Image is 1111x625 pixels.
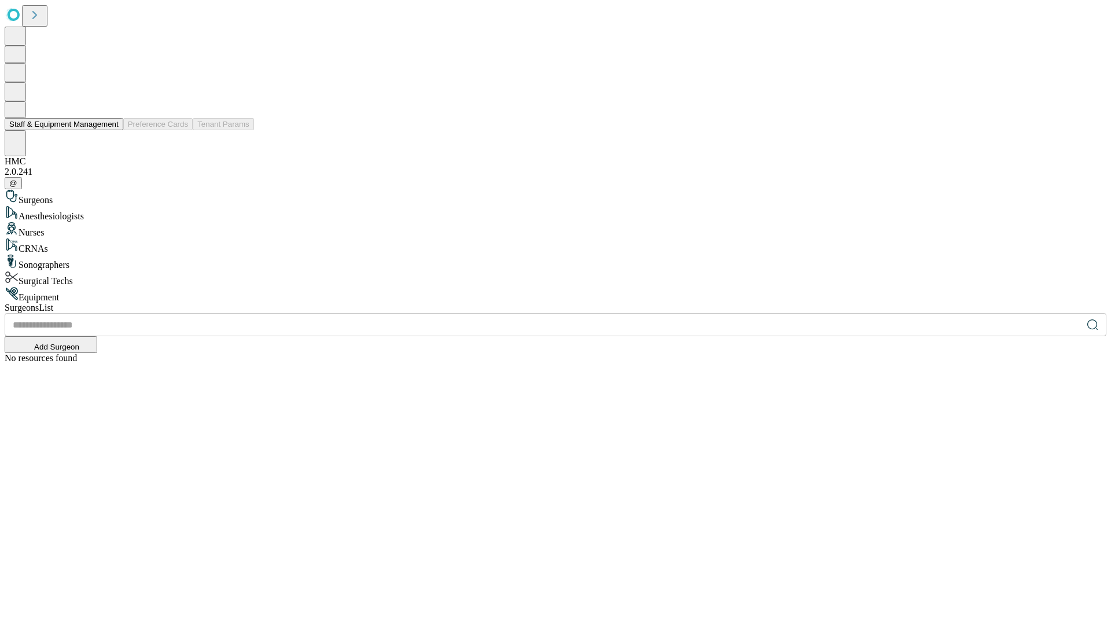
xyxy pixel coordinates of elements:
[9,179,17,187] span: @
[193,118,254,130] button: Tenant Params
[5,118,123,130] button: Staff & Equipment Management
[5,177,22,189] button: @
[5,167,1106,177] div: 2.0.241
[5,270,1106,286] div: Surgical Techs
[5,156,1106,167] div: HMC
[5,303,1106,313] div: Surgeons List
[5,189,1106,205] div: Surgeons
[5,205,1106,222] div: Anesthesiologists
[5,336,97,353] button: Add Surgeon
[34,343,79,351] span: Add Surgeon
[5,286,1106,303] div: Equipment
[123,118,193,130] button: Preference Cards
[5,238,1106,254] div: CRNAs
[5,254,1106,270] div: Sonographers
[5,222,1106,238] div: Nurses
[5,353,1106,363] div: No resources found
